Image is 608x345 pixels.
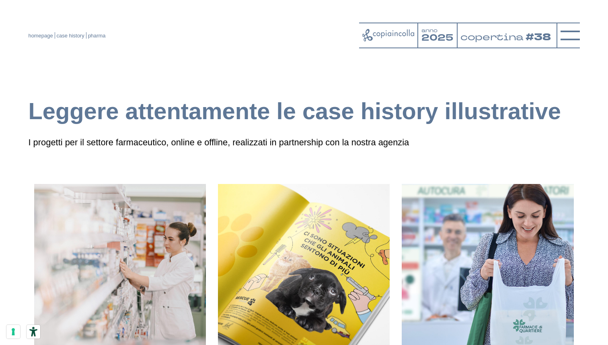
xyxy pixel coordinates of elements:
[6,325,20,339] button: Le tue preferenze relative al consenso per le tecnologie di tracciamento
[88,33,106,39] a: pharma
[28,135,579,149] p: I progetti per il settore farmaceutico, online e offline, realizzati in partnership con la nostra...
[28,33,53,39] a: homepage
[421,32,453,44] tspan: 2025
[28,97,579,126] h1: Leggere attentamente le case history illustrative
[57,33,84,39] a: case history
[460,31,525,43] tspan: copertina
[421,27,438,34] tspan: anno
[527,30,553,44] tspan: #38
[27,325,40,339] button: Strumenti di accessibilità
